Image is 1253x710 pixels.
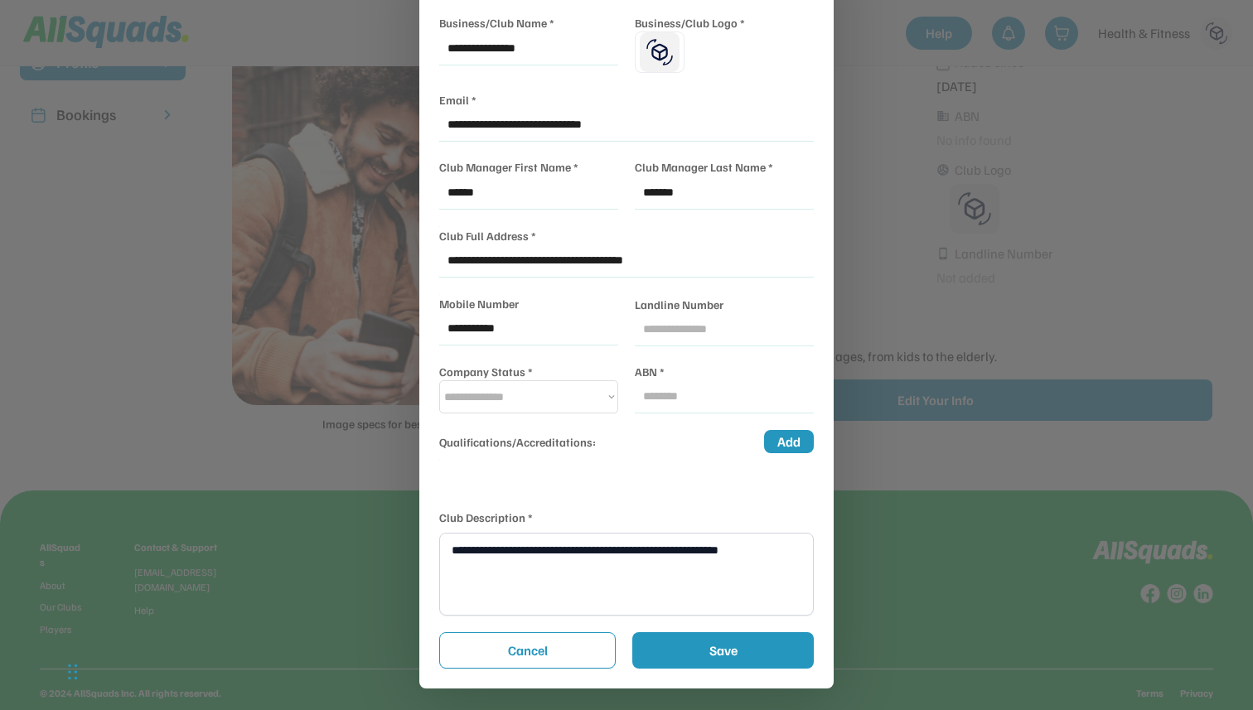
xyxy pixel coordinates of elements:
[439,227,536,244] div: Club Full Address *
[635,14,745,31] div: Business/Club Logo *
[635,296,723,313] div: Landline Number
[764,430,814,453] button: Add
[439,91,477,109] div: Email *
[439,433,596,451] div: Qualifications/Accreditations:
[635,363,665,380] div: ABN *
[439,14,554,31] div: Business/Club Name *
[635,158,773,176] div: Club Manager Last Name *
[439,509,533,526] div: Club Description *
[439,295,519,312] div: Mobile Number
[439,363,533,380] div: Company Status *
[632,632,814,669] button: Save
[439,632,616,669] button: Cancel
[439,158,578,176] div: Club Manager First Name *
